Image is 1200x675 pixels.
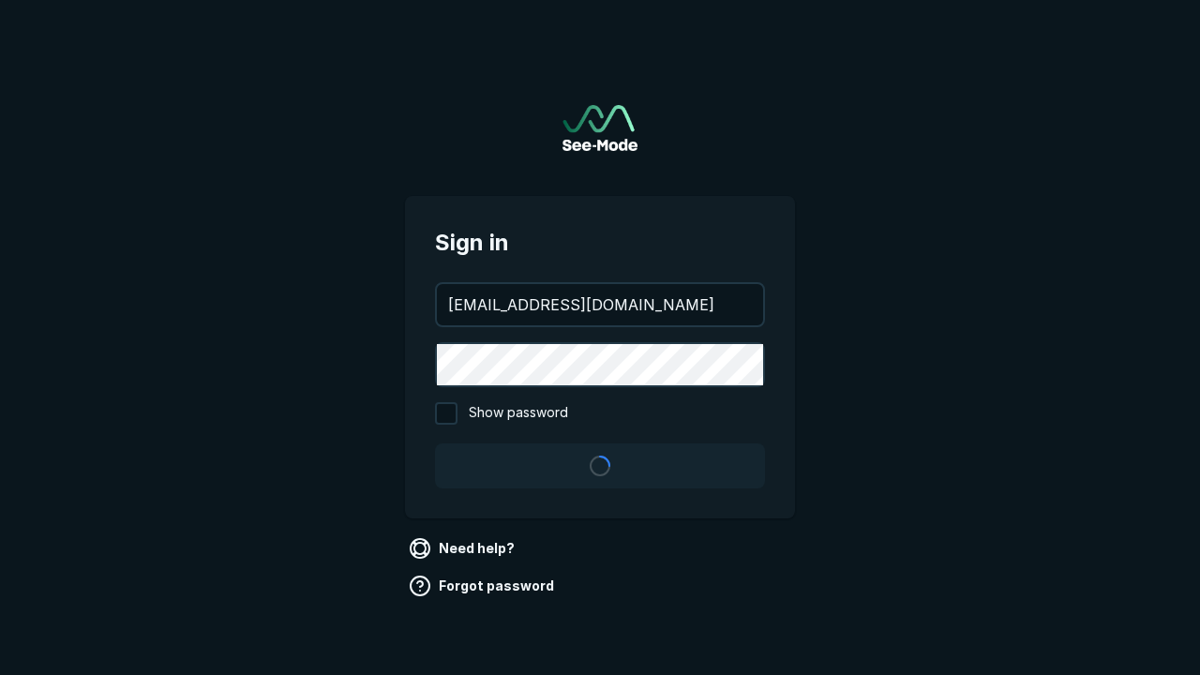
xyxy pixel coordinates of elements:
span: Show password [469,402,568,425]
input: your@email.com [437,284,763,325]
a: Go to sign in [562,105,637,151]
a: Need help? [405,533,522,563]
a: Forgot password [405,571,562,601]
img: See-Mode Logo [562,105,637,151]
span: Sign in [435,226,765,260]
